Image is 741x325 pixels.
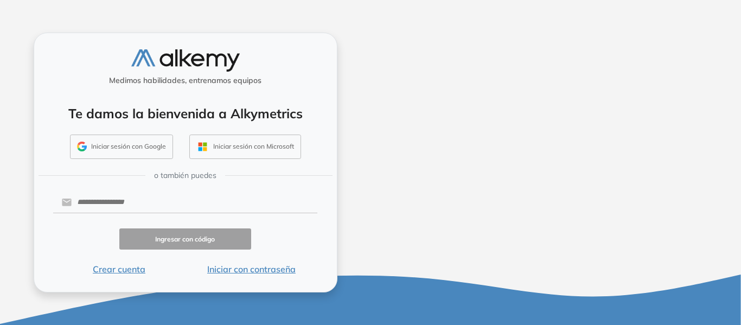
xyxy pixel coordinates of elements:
span: o también puedes [154,170,216,181]
h4: Te damos la bienvenida a Alkymetrics [48,106,323,122]
button: Iniciar sesión con Microsoft [189,135,301,160]
div: Widget de chat [546,199,741,325]
button: Iniciar sesión con Google [70,135,173,160]
h5: Medimos habilidades, entrenamos equipos [39,76,333,85]
button: Crear cuenta [53,263,186,276]
img: OUTLOOK_ICON [196,141,209,153]
iframe: Chat Widget [546,199,741,325]
img: GMAIL_ICON [77,142,87,151]
button: Ingresar con código [119,228,252,250]
button: Iniciar con contraseña [185,263,317,276]
img: logo-alkemy [131,49,240,72]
